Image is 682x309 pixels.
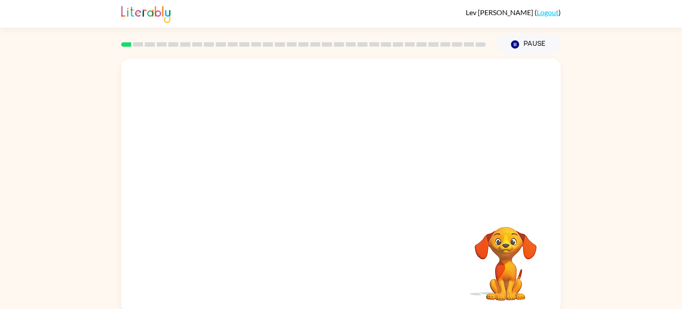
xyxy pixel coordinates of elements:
div: ( ) [466,8,561,16]
span: Lev [PERSON_NAME] [466,8,535,16]
img: Literably [121,4,170,23]
button: Pause [496,34,561,55]
a: Logout [537,8,559,16]
video: Your browser must support playing .mp4 files to use Literably. Please try using another browser. [461,213,550,302]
